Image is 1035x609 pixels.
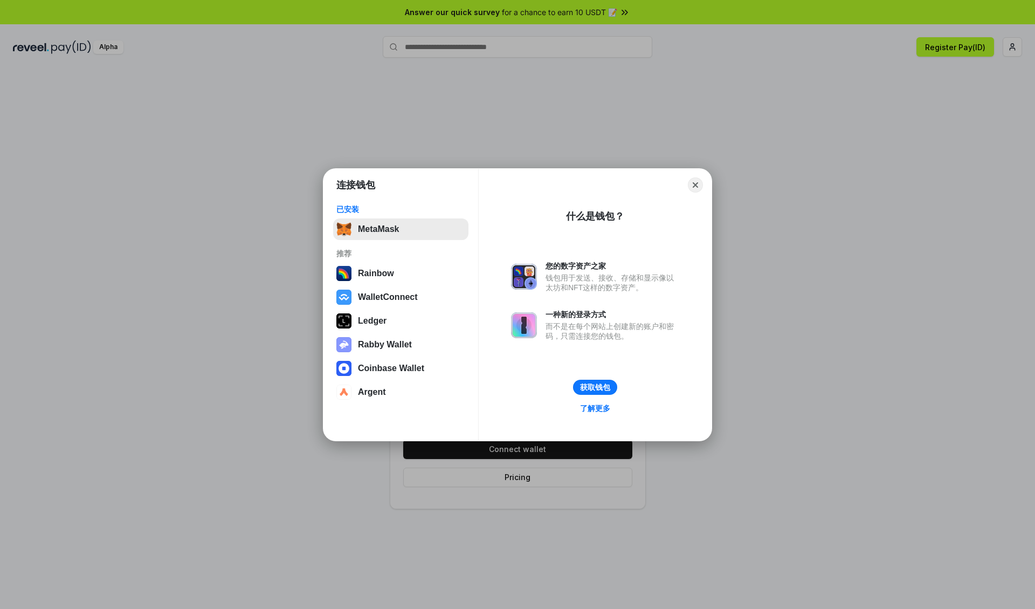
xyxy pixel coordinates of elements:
[580,403,610,413] div: 了解更多
[333,310,468,332] button: Ledger
[358,387,386,397] div: Argent
[336,337,351,352] img: svg+xml,%3Csvg%20xmlns%3D%22http%3A%2F%2Fwww.w3.org%2F2000%2Fsvg%22%20fill%3D%22none%22%20viewBox...
[336,204,465,214] div: 已安装
[336,361,351,376] img: svg+xml,%3Csvg%20width%3D%2228%22%20height%3D%2228%22%20viewBox%3D%220%200%2028%2028%22%20fill%3D...
[358,269,394,278] div: Rainbow
[336,385,351,400] img: svg+xml,%3Csvg%20width%3D%2228%22%20height%3D%2228%22%20viewBox%3D%220%200%2028%2028%22%20fill%3D...
[546,310,679,319] div: 一种新的登录方式
[546,273,679,292] div: 钱包用于发送、接收、存储和显示像以太坊和NFT这样的数字资产。
[688,177,703,193] button: Close
[573,380,617,395] button: 获取钱包
[358,292,418,302] div: WalletConnect
[566,210,624,223] div: 什么是钱包？
[580,382,610,392] div: 获取钱包
[333,381,468,403] button: Argent
[336,290,351,305] img: svg+xml,%3Csvg%20width%3D%2228%22%20height%3D%2228%22%20viewBox%3D%220%200%2028%2028%22%20fill%3D...
[336,179,375,191] h1: 连接钱包
[336,222,351,237] img: svg+xml,%3Csvg%20fill%3D%22none%22%20height%3D%2233%22%20viewBox%3D%220%200%2035%2033%22%20width%...
[358,224,399,234] div: MetaMask
[333,263,468,284] button: Rainbow
[333,286,468,308] button: WalletConnect
[546,321,679,341] div: 而不是在每个网站上创建新的账户和密码，只需连接您的钱包。
[336,249,465,258] div: 推荐
[333,334,468,355] button: Rabby Wallet
[511,264,537,290] img: svg+xml,%3Csvg%20xmlns%3D%22http%3A%2F%2Fwww.w3.org%2F2000%2Fsvg%22%20fill%3D%22none%22%20viewBox...
[333,358,468,379] button: Coinbase Wallet
[336,313,351,329] img: svg+xml,%3Csvg%20xmlns%3D%22http%3A%2F%2Fwww.w3.org%2F2000%2Fsvg%22%20width%3D%2228%22%20height%3...
[358,340,412,350] div: Rabby Wallet
[358,364,424,373] div: Coinbase Wallet
[358,316,387,326] div: Ledger
[574,401,617,415] a: 了解更多
[546,261,679,271] div: 您的数字资产之家
[511,312,537,338] img: svg+xml,%3Csvg%20xmlns%3D%22http%3A%2F%2Fwww.w3.org%2F2000%2Fsvg%22%20fill%3D%22none%22%20viewBox...
[336,266,351,281] img: svg+xml,%3Csvg%20width%3D%22120%22%20height%3D%22120%22%20viewBox%3D%220%200%20120%20120%22%20fil...
[333,218,468,240] button: MetaMask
